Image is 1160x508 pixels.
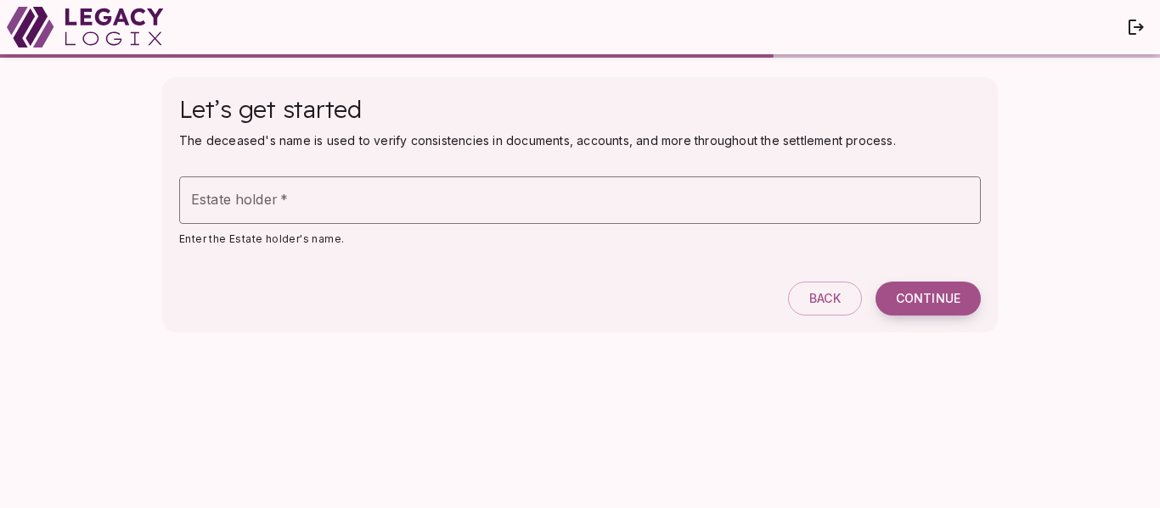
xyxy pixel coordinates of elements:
[179,94,362,124] span: Let’s get started
[896,291,960,306] span: Continue
[179,232,344,245] span: Enter the Estate holder's name.
[809,291,841,306] span: Back
[788,282,862,315] button: Back
[876,282,981,315] button: Continue
[179,133,896,148] span: The deceased's name is used to verify consistencies in documents, accounts, and more throughout t...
